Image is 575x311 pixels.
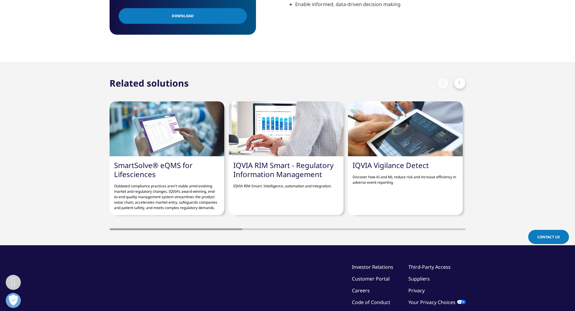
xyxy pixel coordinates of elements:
[6,293,21,308] button: Präferenzen öffnen
[408,287,425,294] a: Privacy
[352,275,390,282] a: Customer Portal
[119,8,247,24] a: Download
[408,275,430,282] a: Suppliers
[353,160,429,170] a: IQVIA Vigilance Detect
[528,230,569,244] a: Contact Us
[233,160,334,179] a: IQVIA RIM Smart - Regulatory Information Management
[172,13,194,19] span: Download
[353,170,458,185] p: Discover how AI and ML reduce risk and increase efficiency in adverse event reporting
[233,179,339,189] p: IQVIA RIM Smart. Intelligence, automation and integration.
[408,264,451,270] a: Third-Party Access
[352,264,393,270] a: Investor Relations
[408,299,466,306] a: Your Privacy Choices
[537,234,560,240] span: Contact Us
[295,1,466,12] li: Enable informed, data-driven decision making
[352,287,370,294] a: Careers
[110,77,189,89] h2: Related solutions
[352,299,390,306] a: Code of Conduct
[114,160,193,179] a: SmartSolve® eQMS for Lifesciences
[114,179,220,211] p: Outdated compliance practices aren't viable amid evolving market and regulatory changes. IQVIA’s ...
